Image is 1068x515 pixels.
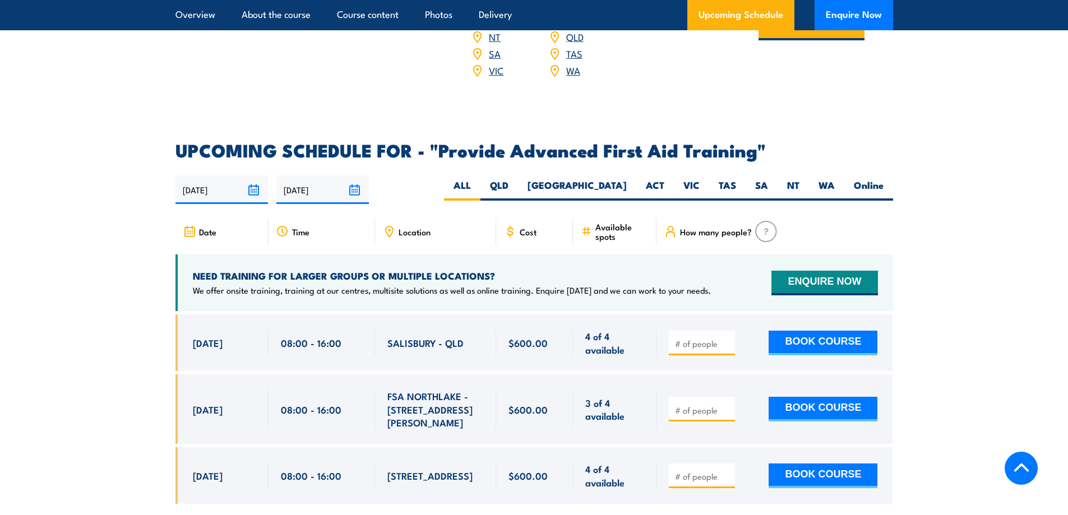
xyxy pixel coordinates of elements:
span: Date [199,227,216,236]
a: NT [489,30,501,43]
input: To date [276,175,369,204]
span: 4 of 4 available [585,330,644,356]
a: QLD [566,30,584,43]
span: $600.00 [508,469,548,482]
label: WA [809,179,844,201]
label: Online [844,179,893,201]
a: WA [566,63,580,77]
a: TAS [566,47,582,60]
span: 08:00 - 16:00 [281,403,341,416]
span: Location [399,227,431,236]
span: [STREET_ADDRESS] [387,469,473,482]
span: Available spots [595,222,649,241]
label: VIC [674,179,709,201]
span: $600.00 [508,336,548,349]
h2: UPCOMING SCHEDULE FOR - "Provide Advanced First Aid Training" [175,142,893,157]
a: VIC [489,63,503,77]
span: 08:00 - 16:00 [281,336,341,349]
p: We offer onsite training, training at our centres, multisite solutions as well as online training... [193,285,711,296]
input: # of people [675,471,731,482]
span: [DATE] [193,469,223,482]
span: How many people? [680,227,752,236]
span: FSA NORTHLAKE - [STREET_ADDRESS][PERSON_NAME] [387,389,484,429]
span: Time [292,227,309,236]
label: ACT [636,179,674,201]
span: SALISBURY - QLD [387,336,464,349]
button: BOOK COURSE [769,463,877,488]
h4: NEED TRAINING FOR LARGER GROUPS OR MULTIPLE LOCATIONS? [193,270,711,282]
span: Cost [520,227,537,236]
label: ALL [444,179,480,201]
span: [DATE] [193,336,223,349]
label: QLD [480,179,518,201]
a: SA [489,47,501,60]
button: ENQUIRE NOW [771,271,877,295]
span: [DATE] [193,403,223,416]
input: # of people [675,405,731,416]
label: SA [746,179,778,201]
button: BOOK COURSE [769,397,877,421]
label: NT [778,179,809,201]
span: 4 of 4 available [585,462,644,489]
span: 08:00 - 16:00 [281,469,341,482]
label: TAS [709,179,746,201]
input: # of people [675,338,731,349]
button: BOOK COURSE [769,331,877,355]
span: 3 of 4 available [585,396,644,423]
label: [GEOGRAPHIC_DATA] [518,179,636,201]
span: $600.00 [508,403,548,416]
input: From date [175,175,268,204]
